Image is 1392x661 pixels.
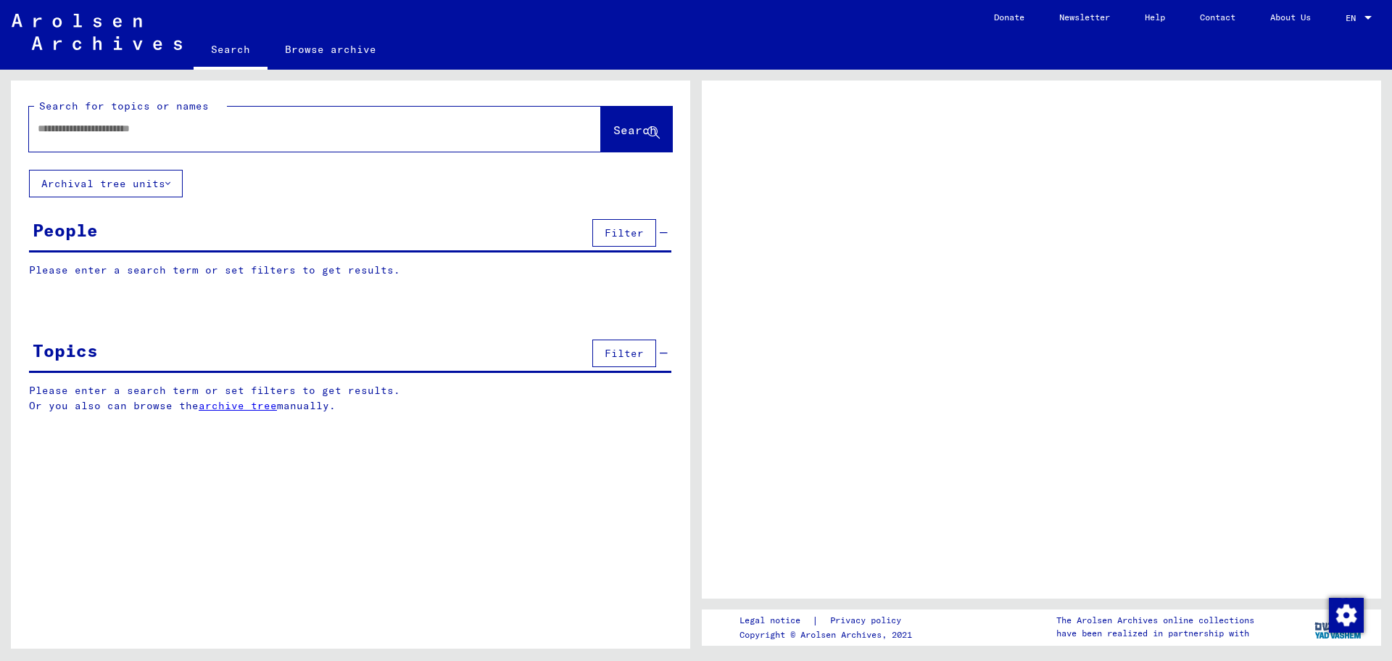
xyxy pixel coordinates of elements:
img: Change consent [1329,598,1364,633]
span: EN [1346,13,1362,23]
p: Copyright © Arolsen Archives, 2021 [739,628,919,641]
div: | [739,613,919,628]
a: Search [194,32,268,70]
p: The Arolsen Archives online collections [1056,614,1254,627]
a: archive tree [199,399,277,412]
p: have been realized in partnership with [1056,627,1254,640]
img: Arolsen_neg.svg [12,14,182,50]
button: Filter [592,219,656,247]
a: Privacy policy [819,613,919,628]
mat-label: Search for topics or names [39,99,209,112]
span: Filter [605,226,644,239]
div: Change consent [1328,597,1363,632]
button: Filter [592,340,656,367]
img: yv_logo.png [1312,609,1366,645]
a: Browse archive [268,32,394,67]
button: Archival tree units [29,170,183,197]
div: Topics [33,337,98,364]
button: Search [601,107,672,152]
span: Search [613,123,657,137]
div: People [33,217,98,243]
a: Legal notice [739,613,812,628]
span: Filter [605,347,644,360]
p: Please enter a search term or set filters to get results. [29,263,671,278]
p: Please enter a search term or set filters to get results. Or you also can browse the manually. [29,383,672,414]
